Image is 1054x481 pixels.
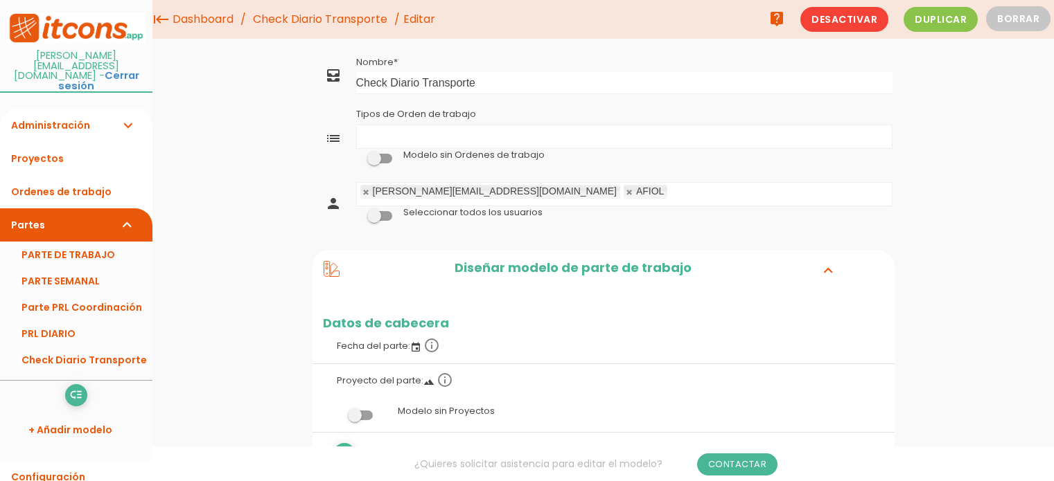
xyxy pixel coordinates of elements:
label: Tipos de Orden de trabajo [356,108,476,120]
i: person [325,195,342,212]
label: Modelo sin Ordenes de trabajo [403,149,545,161]
a: Cerrar sesión [58,69,139,93]
a: + Añadir modelo [7,413,146,446]
label: Proyecto del parte: [323,364,884,394]
i: expand_more [119,109,136,142]
div: ¿Quieres solicitar asistencia para editar el modelo? [152,446,1039,481]
i: list [325,130,342,147]
label: Modelo sin Proyectos [323,398,884,424]
a: live_help [763,5,791,33]
span: Desactivar [800,7,888,32]
label: Nombre [356,56,398,69]
i: add [337,443,351,465]
a: low_priority [65,384,87,406]
button: Borrar [986,6,1051,31]
label: Seleccionar todos los usuarios [403,206,543,219]
i: low_priority [69,384,82,406]
i: live_help [768,5,785,33]
div: [PERSON_NAME][EMAIL_ADDRESS][DOMAIN_NAME] [373,187,617,196]
img: itcons-logo [7,12,146,44]
span: Duplicar [904,7,978,32]
label: Fecha del parte: [323,329,884,360]
i: info_outline [437,372,453,388]
i: landscape [423,376,434,388]
i: all_inbox [325,67,342,84]
span: Editar [403,11,435,27]
h2: Diseñar modelo de parte de trabajo [340,261,806,279]
i: expand_more [119,208,136,242]
i: expand_more [817,261,839,279]
a: add [333,443,355,465]
h2: Datos de cabecera [313,316,895,330]
div: AFIOL [636,187,664,196]
a: Contactar [697,453,778,475]
i: event [410,342,421,353]
i: info_outline [423,337,440,354]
